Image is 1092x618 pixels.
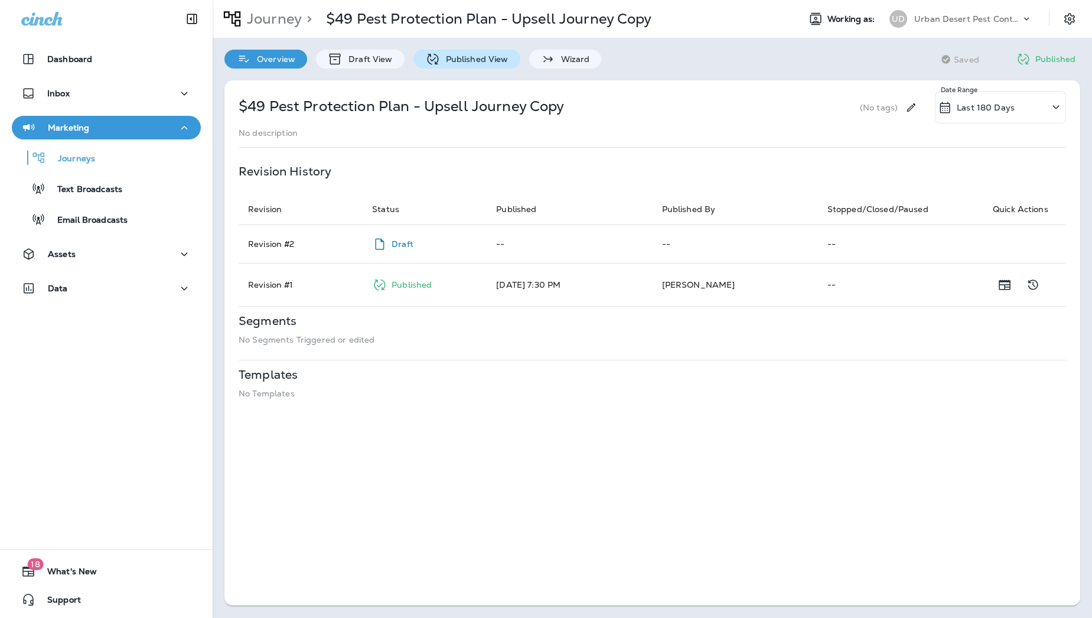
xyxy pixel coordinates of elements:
[47,54,92,64] p: Dashboard
[12,116,201,139] button: Marketing
[12,560,201,583] button: 18What's New
[12,145,201,170] button: Journeys
[12,242,201,266] button: Assets
[45,215,128,226] p: Email Broadcasts
[45,184,122,196] p: Text Broadcasts
[48,284,68,293] p: Data
[35,595,81,609] span: Support
[326,10,651,28] p: $49 Pest Protection Plan - Upsell Journey Copy
[12,207,201,232] button: Email Broadcasts
[175,7,208,31] button: Collapse Sidebar
[48,249,76,259] p: Assets
[12,176,201,201] button: Text Broadcasts
[12,47,201,71] button: Dashboard
[27,558,43,570] span: 18
[242,10,302,28] p: Journey
[914,14,1021,24] p: Urban Desert Pest Control
[941,85,979,95] p: Date Range
[46,154,95,165] p: Journeys
[889,10,907,28] div: UD
[12,277,201,300] button: Data
[35,567,97,581] span: What's New
[47,89,70,98] p: Inbox
[1059,8,1080,30] button: Settings
[48,123,89,132] p: Marketing
[827,14,878,24] span: Working as:
[12,82,201,105] button: Inbox
[12,588,201,612] button: Support
[302,10,312,28] p: >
